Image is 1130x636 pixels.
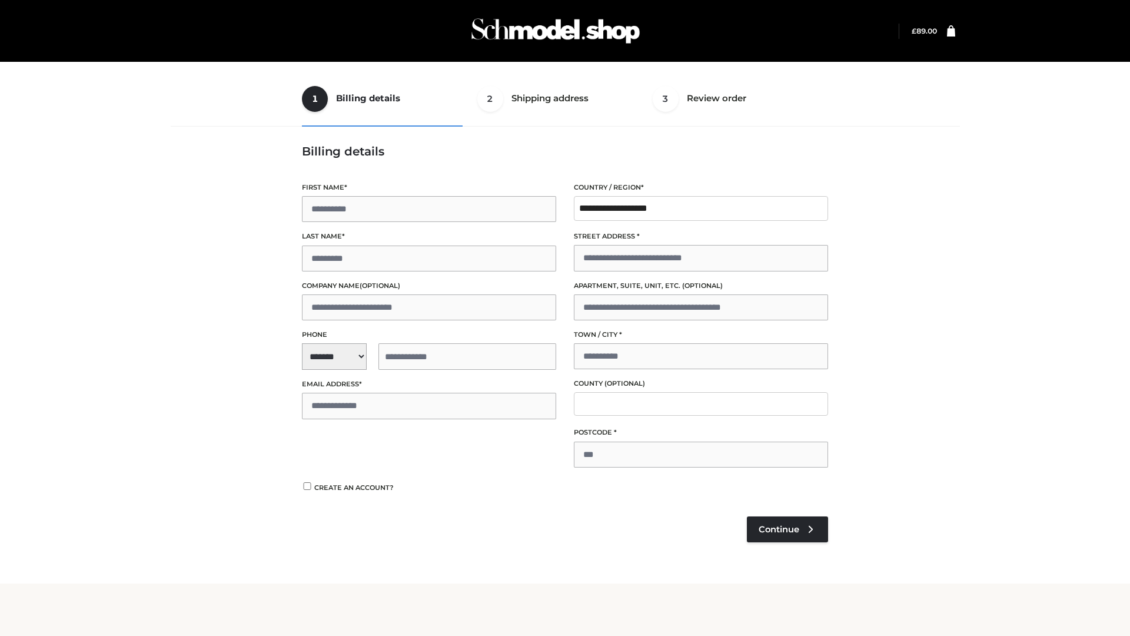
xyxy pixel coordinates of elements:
[912,26,916,35] span: £
[302,280,556,291] label: Company name
[759,524,799,535] span: Continue
[302,231,556,242] label: Last name
[574,182,828,193] label: Country / Region
[912,26,937,35] bdi: 89.00
[574,329,828,340] label: Town / City
[574,427,828,438] label: Postcode
[360,281,400,290] span: (optional)
[682,281,723,290] span: (optional)
[604,379,645,387] span: (optional)
[467,8,644,54] img: Schmodel Admin 964
[747,516,828,542] a: Continue
[302,182,556,193] label: First name
[574,280,828,291] label: Apartment, suite, unit, etc.
[574,231,828,242] label: Street address
[302,144,828,158] h3: Billing details
[302,329,556,340] label: Phone
[912,26,937,35] a: £89.00
[302,379,556,390] label: Email address
[574,378,828,389] label: County
[314,483,394,492] span: Create an account?
[302,482,313,490] input: Create an account?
